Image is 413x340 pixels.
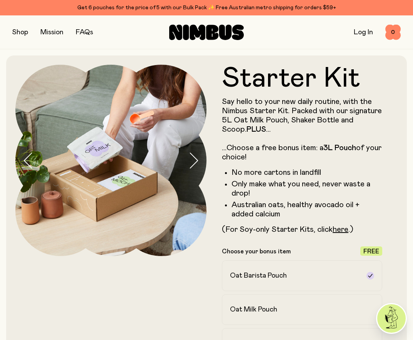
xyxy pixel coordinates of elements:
div: Get 6 pouches for the price of 5 with our Bulk Pack ✨ Free Australian metro shipping for orders $59+ [12,3,401,12]
p: Say hello to your new daily routine, with the Nimbus Starter Kit. Packed with our signature 5L Oa... [222,97,382,162]
h2: Oat Barista Pouch [230,271,287,280]
span: Free [363,248,379,255]
a: FAQs [76,29,93,36]
p: Choose your bonus item [222,248,291,255]
button: 0 [385,25,401,40]
strong: Pouch [335,144,356,152]
strong: PLUS [246,126,266,133]
a: Log In [354,29,373,36]
img: agent [377,304,406,333]
a: Mission [40,29,63,36]
h1: Starter Kit [222,65,382,92]
li: No more cartons in landfill [231,168,382,177]
a: here [333,226,348,233]
p: (For Soy-only Starter Kits, click .) [222,225,382,234]
li: Only make what you need, never waste a drop! [231,179,382,198]
li: Australian oats, healthy avocado oil + added calcium [231,200,382,219]
h2: Oat Milk Pouch [230,305,277,314]
strong: 3L [323,144,333,152]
